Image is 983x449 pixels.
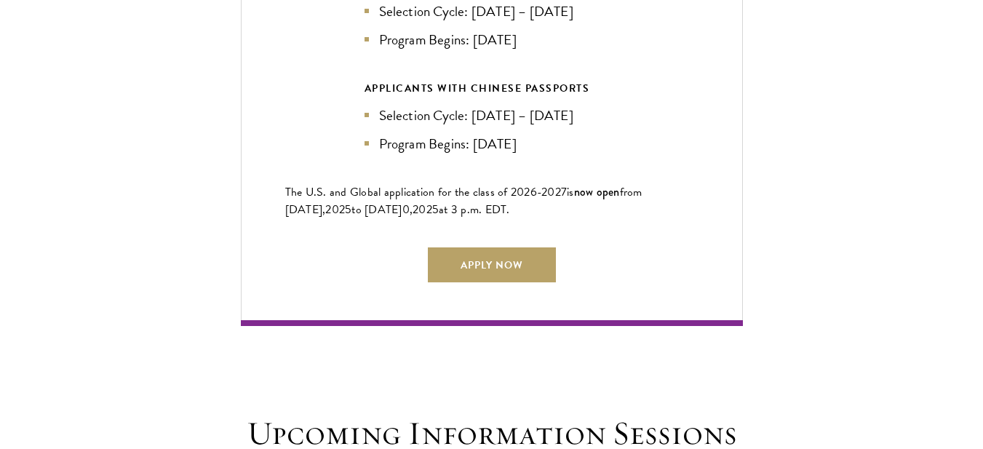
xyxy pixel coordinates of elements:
span: 6 [530,183,537,201]
span: 5 [432,201,439,218]
span: from [DATE], [285,183,642,218]
li: Program Begins: [DATE] [365,133,619,154]
span: -202 [537,183,561,201]
span: 0 [402,201,410,218]
a: Apply Now [428,247,556,282]
span: 202 [413,201,432,218]
span: now open [574,183,620,200]
span: 5 [345,201,351,218]
span: 7 [561,183,567,201]
span: , [410,201,413,218]
span: at 3 p.m. EDT. [439,201,510,218]
span: is [567,183,574,201]
li: Selection Cycle: [DATE] – [DATE] [365,105,619,126]
span: to [DATE] [351,201,402,218]
div: APPLICANTS WITH CHINESE PASSPORTS [365,79,619,98]
li: Selection Cycle: [DATE] – [DATE] [365,1,619,22]
li: Program Begins: [DATE] [365,29,619,50]
span: 202 [325,201,345,218]
span: The U.S. and Global application for the class of 202 [285,183,530,201]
